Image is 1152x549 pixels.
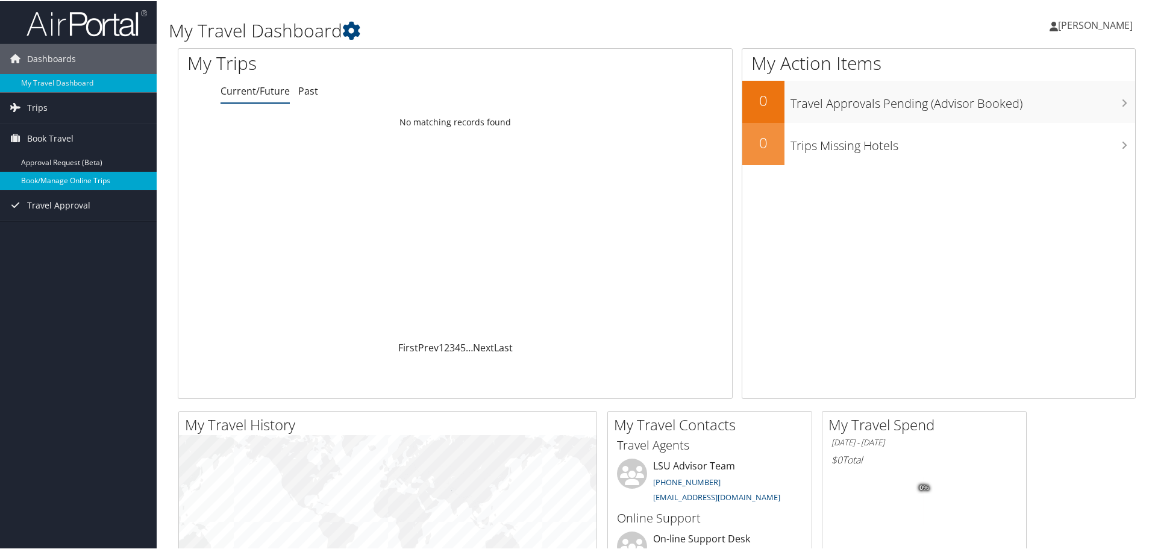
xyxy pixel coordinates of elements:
[828,413,1026,434] h2: My Travel Spend
[614,413,812,434] h2: My Travel Contacts
[653,475,721,486] a: [PHONE_NUMBER]
[398,340,418,353] a: First
[418,340,439,353] a: Prev
[439,340,444,353] a: 1
[178,110,732,132] td: No matching records found
[617,509,803,525] h3: Online Support
[187,49,492,75] h1: My Trips
[617,436,803,453] h3: Travel Agents
[466,340,473,353] span: …
[27,92,48,122] span: Trips
[742,131,784,152] h2: 0
[185,413,596,434] h2: My Travel History
[919,483,929,491] tspan: 0%
[455,340,460,353] a: 4
[611,457,809,507] li: LSU Advisor Team
[169,17,819,42] h1: My Travel Dashboard
[1058,17,1133,31] span: [PERSON_NAME]
[460,340,466,353] a: 5
[653,491,780,501] a: [EMAIL_ADDRESS][DOMAIN_NAME]
[27,43,76,73] span: Dashboards
[1050,6,1145,42] a: [PERSON_NAME]
[444,340,449,353] a: 2
[742,122,1135,164] a: 0Trips Missing Hotels
[742,80,1135,122] a: 0Travel Approvals Pending (Advisor Booked)
[27,122,74,152] span: Book Travel
[298,83,318,96] a: Past
[790,88,1135,111] h3: Travel Approvals Pending (Advisor Booked)
[831,452,1017,465] h6: Total
[449,340,455,353] a: 3
[790,130,1135,153] h3: Trips Missing Hotels
[27,8,147,36] img: airportal-logo.png
[27,189,90,219] span: Travel Approval
[831,452,842,465] span: $0
[221,83,290,96] a: Current/Future
[742,89,784,110] h2: 0
[742,49,1135,75] h1: My Action Items
[494,340,513,353] a: Last
[473,340,494,353] a: Next
[831,436,1017,447] h6: [DATE] - [DATE]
